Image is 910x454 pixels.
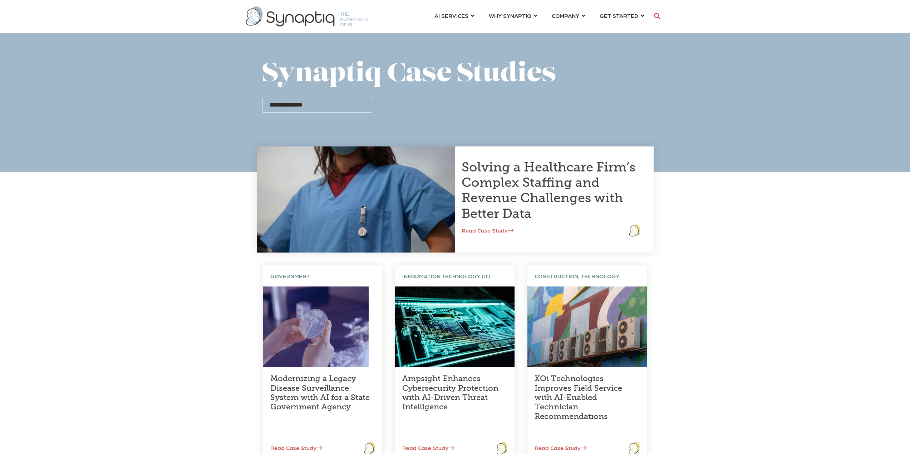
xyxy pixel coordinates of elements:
span: AI SERVICES [434,11,468,20]
nav: menu [427,4,651,29]
h1: Synaptiq Case Studies [262,61,648,89]
a: AI SERVICES [434,9,474,22]
img: logo [629,224,640,236]
img: Laboratory technician holding a sample [263,286,369,367]
span: COMPANY [552,11,579,20]
img: synaptiq logo-1 [246,6,368,26]
a: Read Case Study [263,444,322,451]
a: Read Case Study [527,444,586,451]
img: logo [629,442,640,454]
span: WHY SYNAPTIQ [489,11,531,20]
div: GOVERNMENT [263,265,383,286]
img: logo [364,442,375,454]
span: GET STARTED [600,11,638,20]
a: COMPANY [552,9,585,22]
a: XOi Technologies Improves Field Service with AI-Enabled Technician Recommendations [535,374,622,421]
a: GET STARTED [600,9,644,22]
img: logo [497,442,507,454]
div: INFORMATION TECHNOLOGY (IT) [395,265,515,286]
a: Read Case Study [462,227,513,234]
img: Diagram of a computer circuit [395,286,515,367]
div: CONSTRUCTION, TECHNOLOGY [527,265,647,286]
a: Modernizing a Legacy Disease Surveillance System with AI for a State Government Agency [270,374,370,411]
img: Air conditioning units with a colorful background [527,286,647,367]
a: Solving a Healthcare Firm’s Complex Staffing and Revenue Challenges with Better Data [462,159,635,221]
a: Ampsight Enhances Cybersecurity Protection with AI-Driven Threat Intelligence [402,374,498,411]
a: Read Case Study [395,444,454,451]
a: WHY SYNAPTIQ [489,9,537,22]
